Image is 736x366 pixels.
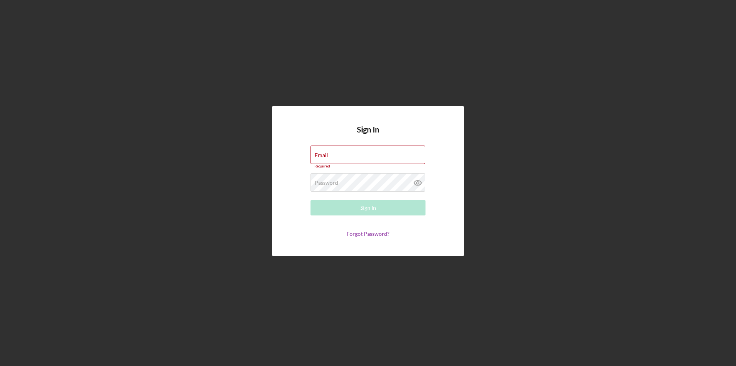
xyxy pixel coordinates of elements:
label: Email [315,152,328,158]
a: Forgot Password? [347,230,389,237]
h4: Sign In [357,125,379,146]
div: Sign In [360,200,376,215]
label: Password [315,180,338,186]
button: Sign In [310,200,426,215]
div: Required [310,164,426,169]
